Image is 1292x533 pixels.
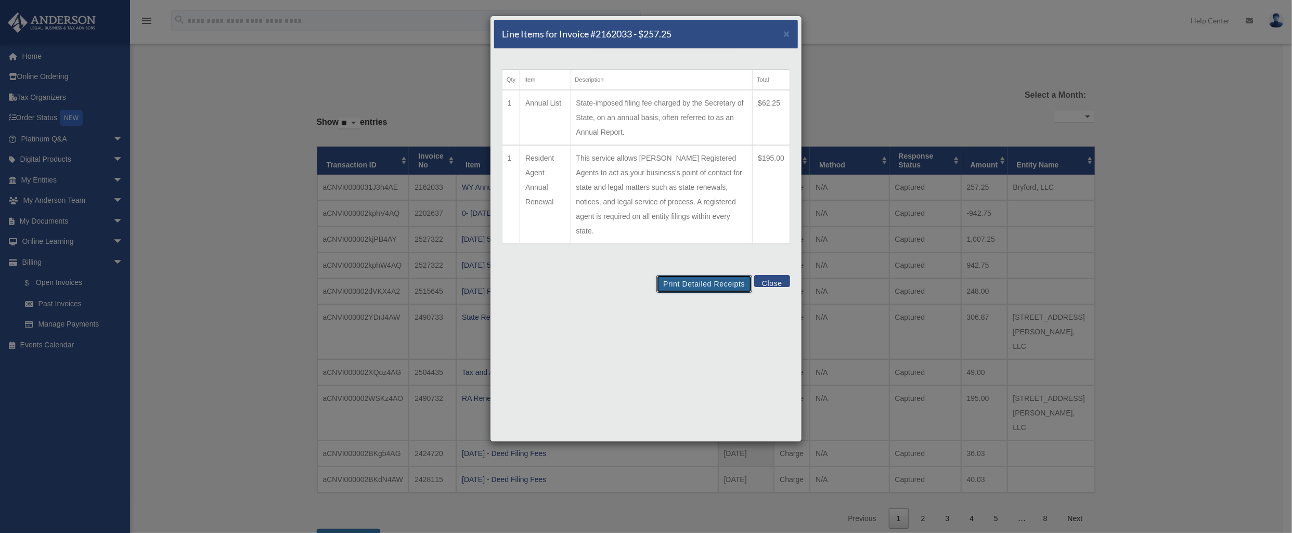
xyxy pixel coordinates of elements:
[520,145,571,244] td: Resident Agent Annual Renewal
[502,90,520,145] td: 1
[520,70,571,90] th: Item
[753,90,790,145] td: $62.25
[502,70,520,90] th: Qty
[520,90,571,145] td: Annual List
[783,28,790,39] button: Close
[656,275,752,293] button: Print Detailed Receipts
[502,28,671,41] h5: Line Items for Invoice #2162033 - $257.25
[753,145,790,244] td: $195.00
[571,70,753,90] th: Description
[571,145,753,244] td: This service allows [PERSON_NAME] Registered Agents to act as your business's point of contact fo...
[754,275,790,287] button: Close
[571,90,753,145] td: State-imposed filing fee charged by the Secretary of State, on an annual basis, often referred to...
[783,28,790,40] span: ×
[502,145,520,244] td: 1
[753,70,790,90] th: Total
